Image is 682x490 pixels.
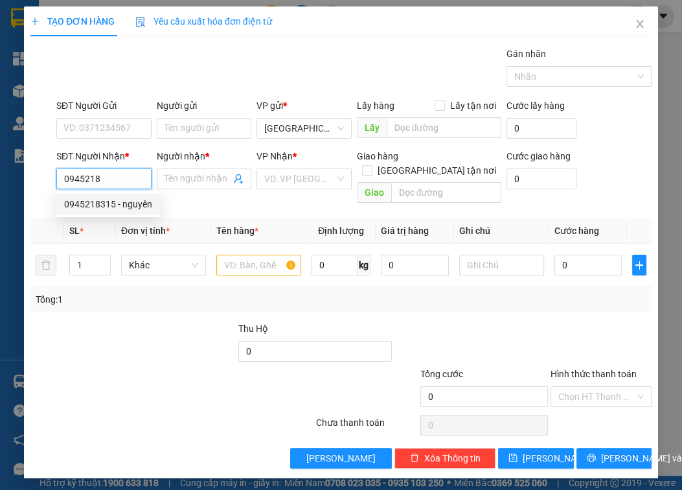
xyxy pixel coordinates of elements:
[506,151,571,161] label: Cước giao hàng
[290,448,392,469] button: [PERSON_NAME]
[36,292,265,307] div: Tổng: 1
[264,119,344,138] span: Sài Gòn
[358,255,370,275] span: kg
[424,451,481,465] span: Xóa Thông tin
[381,255,448,275] input: 0
[587,453,596,463] span: printer
[216,226,258,236] span: Tên hàng
[152,27,242,42] div: thảo
[633,260,646,270] span: plus
[152,42,242,60] div: 0973126598
[357,100,394,111] span: Lấy hàng
[238,323,268,334] span: Thu Hộ
[157,149,252,163] div: Người nhận
[372,163,501,178] span: [GEOGRAPHIC_DATA] tận nơi
[445,99,501,113] span: Lấy tận nơi
[11,11,31,25] span: Gửi:
[56,99,152,113] div: SĐT Người Gửi
[10,68,144,84] div: 40.000
[10,69,49,83] span: Đã thu :
[498,448,573,469] button: save[PERSON_NAME]
[410,453,419,463] span: delete
[551,369,637,379] label: Hình thức thanh toán
[315,415,419,438] div: Chưa thanh toán
[157,99,252,113] div: Người gửi
[11,11,142,40] div: [GEOGRAPHIC_DATA]
[357,182,391,203] span: Giao
[64,197,152,211] div: 0945218315 - nguyên
[454,218,549,244] th: Ghi chú
[506,169,576,189] input: Cước giao hàng
[387,117,502,138] input: Dọc đường
[30,16,115,27] span: TẠO ĐƠN HÀNG
[256,151,293,161] span: VP Nhận
[318,226,364,236] span: Định lượng
[635,19,645,29] span: close
[129,255,198,275] span: Khác
[508,453,517,463] span: save
[391,182,502,203] input: Dọc đường
[56,149,152,163] div: SĐT Người Nhận
[152,11,242,27] div: Tân Phú
[506,100,565,111] label: Cước lấy hàng
[135,17,146,27] img: icon
[459,255,544,275] input: Ghi Chú
[56,194,160,215] div: 0945218315 - nguyên
[506,49,546,59] label: Gán nhãn
[632,255,646,275] button: plus
[357,117,387,138] span: Lấy
[622,6,658,43] button: Close
[506,118,576,139] input: Cước lấy hàng
[128,90,146,108] span: SL
[576,448,652,469] button: printer[PERSON_NAME] và In
[233,174,244,184] span: user-add
[121,226,170,236] span: Đơn vị tính
[256,99,352,113] div: VP gửi
[357,151,398,161] span: Giao hàng
[36,255,56,275] button: delete
[69,226,80,236] span: SL
[216,255,301,275] input: VD: Bàn, Ghế
[554,226,599,236] span: Cước hàng
[420,369,463,379] span: Tổng cước
[394,448,496,469] button: deleteXóa Thông tin
[30,17,40,26] span: plus
[306,451,376,465] span: [PERSON_NAME]
[523,451,592,465] span: [PERSON_NAME]
[152,12,183,26] span: Nhận:
[135,16,272,27] span: Yêu cầu xuất hóa đơn điện tử
[11,91,242,108] div: Tên hàng: 1 món ( : 1 )
[381,226,429,236] span: Giá trị hàng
